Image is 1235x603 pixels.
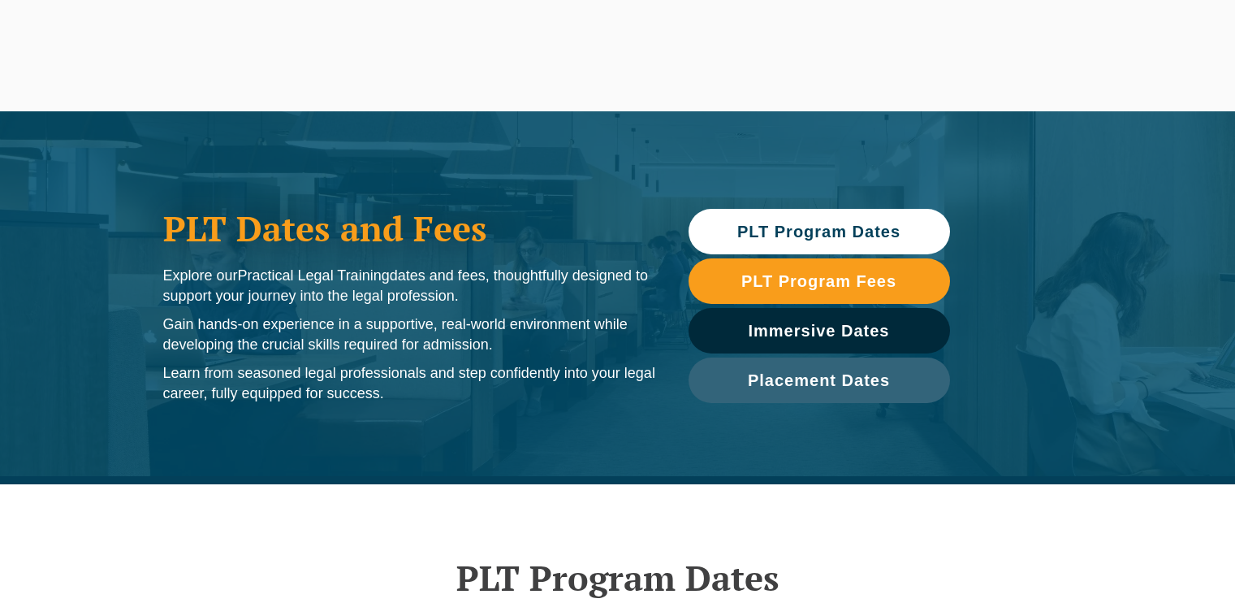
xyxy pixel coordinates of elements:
[737,223,900,240] span: PLT Program Dates
[163,266,656,306] p: Explore our dates and fees, thoughtfully designed to support your journey into the legal profession.
[689,209,950,254] a: PLT Program Dates
[238,267,390,284] span: Practical Legal Training
[748,372,890,388] span: Placement Dates
[163,363,656,404] p: Learn from seasoned legal professionals and step confidently into your legal career, fully equipp...
[689,308,950,354] a: Immersive Dates
[749,323,890,339] span: Immersive Dates
[689,358,950,403] a: Placement Dates
[741,273,896,289] span: PLT Program Fees
[163,315,656,355] p: Gain hands-on experience in a supportive, real-world environment while developing the crucial ski...
[163,208,656,249] h1: PLT Dates and Fees
[689,258,950,304] a: PLT Program Fees
[155,557,1081,598] h2: PLT Program Dates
